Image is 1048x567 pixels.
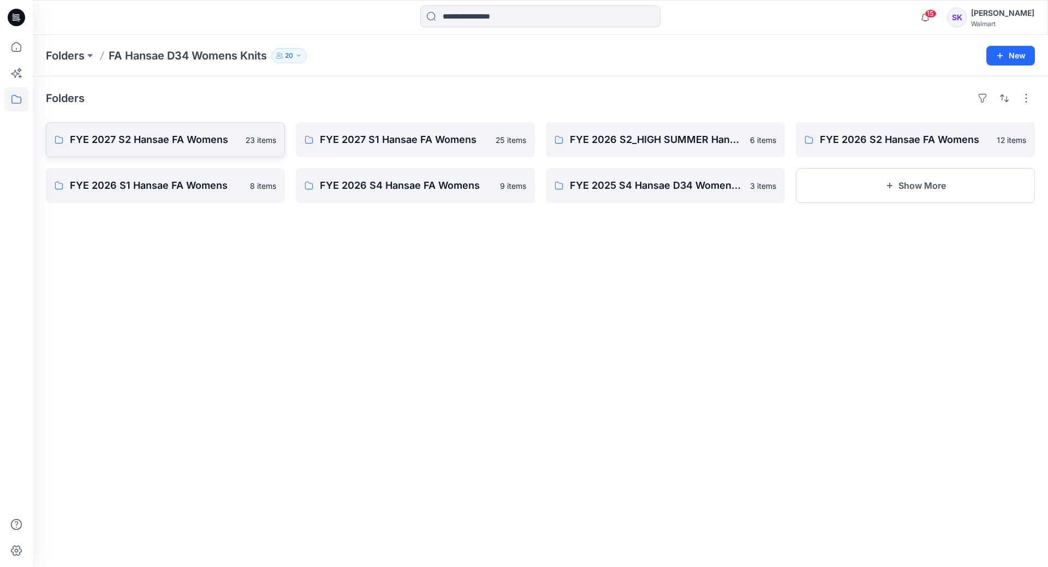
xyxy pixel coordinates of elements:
button: Show More [796,168,1035,203]
a: FYE 2026 S4 Hansae FA Womens9 items [296,168,535,203]
button: 20 [271,48,307,63]
p: 6 items [750,134,776,146]
p: 8 items [250,180,276,192]
span: 15 [925,9,937,18]
a: Folders [46,48,85,63]
a: FYE 2026 S2 Hansae FA Womens12 items [796,122,1035,157]
p: 23 items [246,134,276,146]
a: FYE 2026 S2_HIGH SUMMER Hansae FA Womens6 items [546,122,785,157]
div: Walmart [971,20,1034,28]
p: 25 items [496,134,526,146]
p: FYE 2026 S2_HIGH SUMMER Hansae FA Womens [570,132,743,147]
a: FYE 2027 S1 Hansae FA Womens25 items [296,122,535,157]
h4: Folders [46,92,85,105]
a: FYE 2026 S1 Hansae FA Womens8 items [46,168,285,203]
p: 3 items [750,180,776,192]
a: FYE 2027 S2 Hansae FA Womens23 items [46,122,285,157]
p: FYE 2026 S4 Hansae FA Womens [320,178,493,193]
a: FYE 2025 S4 Hansae D34 Women's Knits3 items [546,168,785,203]
p: 20 [285,50,293,62]
p: FA Hansae D34 Womens Knits [109,48,267,63]
p: FYE 2027 S1 Hansae FA Womens [320,132,489,147]
p: FYE 2026 S2 Hansae FA Womens [820,132,990,147]
p: 12 items [997,134,1026,146]
p: FYE 2027 S2 Hansae FA Womens [70,132,239,147]
div: [PERSON_NAME] [971,7,1034,20]
button: New [986,46,1035,65]
p: 9 items [500,180,526,192]
p: FYE 2025 S4 Hansae D34 Women's Knits [570,178,743,193]
div: SK [947,8,967,27]
p: FYE 2026 S1 Hansae FA Womens [70,178,243,193]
